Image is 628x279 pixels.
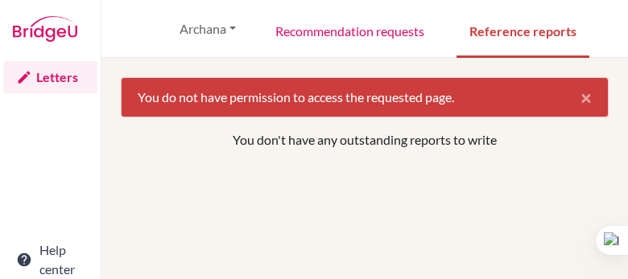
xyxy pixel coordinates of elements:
[580,85,592,109] span: ×
[121,77,609,117] div: You do not have permission to access the requested page.
[13,16,77,42] img: Bridge-U
[3,61,97,93] a: Letters
[133,130,597,150] p: You don't have any outstanding reports to write
[564,78,608,117] button: Close
[3,244,97,276] a: Help center
[172,14,243,44] button: Archana
[262,2,437,58] a: Recommendation requests
[457,2,589,58] a: Reference reports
